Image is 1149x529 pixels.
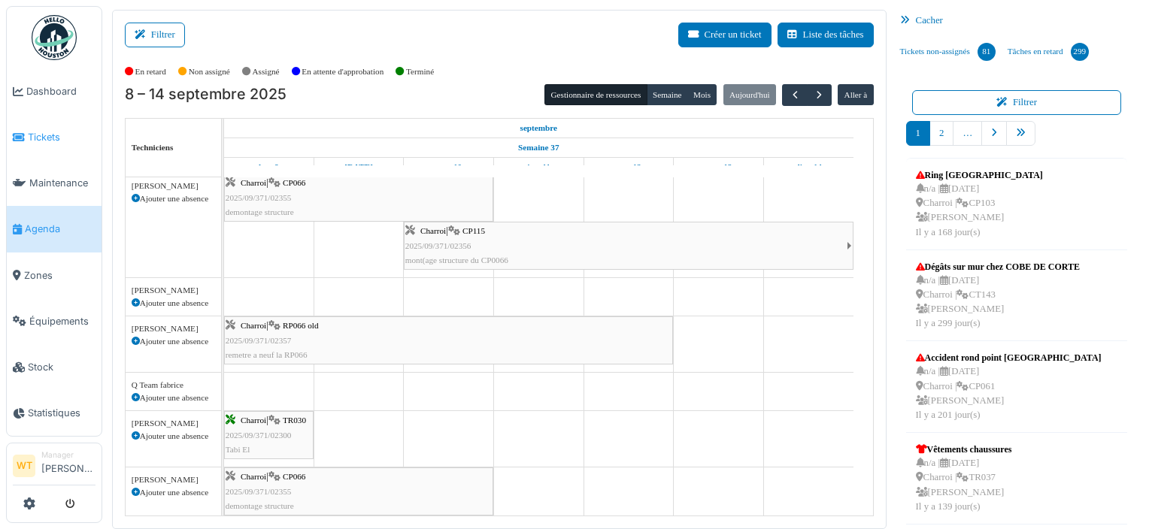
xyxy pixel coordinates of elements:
div: | [226,470,492,513]
label: Non assigné [189,65,230,78]
a: Tickets [7,114,102,160]
div: Ajouter une absence [132,297,215,310]
a: Dashboard [7,68,102,114]
div: Vêtements chaussures [916,443,1012,456]
button: Aller à [838,84,873,105]
label: Terminé [406,65,434,78]
div: Accident rond point [GEOGRAPHIC_DATA] [916,351,1102,364]
span: Charroi [241,416,266,425]
a: Équipements [7,298,102,344]
span: CP066 [283,472,305,481]
button: Filtrer [125,23,185,47]
a: Semaine 37 [514,138,562,157]
button: Créer un ticket [678,23,772,47]
div: Q Team fabrice [132,379,215,391]
span: mont(age structure du CP0066 [405,255,508,264]
label: En attente d'approbation [302,65,384,78]
span: Maintenance [29,176,95,190]
a: 1 [906,121,930,146]
div: Cacher [894,10,1140,32]
div: 299 [1071,43,1089,61]
label: Assigné [253,65,280,78]
span: 2025/09/371/02355 [226,487,292,496]
h2: 8 – 14 septembre 2025 [125,86,286,104]
div: Dégâts sur mur chez COBE DE CORTE [916,260,1080,274]
a: Statistiques [7,390,102,436]
a: WT Manager[PERSON_NAME] [13,449,95,485]
span: Charroi [241,472,266,481]
span: 2025/09/371/02300 [226,431,292,440]
span: RP066 old [283,321,319,330]
a: 11 septembre 2025 [523,158,554,177]
div: [PERSON_NAME] [132,322,215,335]
span: demontage structure [226,207,294,216]
span: demontage structure [226,501,294,510]
span: 2025/09/371/02357 [226,336,292,345]
div: [PERSON_NAME] [132,180,215,192]
span: 2025/09/371/02355 [226,193,292,202]
div: | [226,413,312,457]
span: Agenda [25,222,95,236]
a: Vêtements chaussures n/a |[DATE] Charroi |TR037 [PERSON_NAME]Il y a 139 jour(s) [912,439,1016,518]
button: Précédent [782,84,807,106]
span: Charroi [241,178,266,187]
div: Ajouter une absence [132,192,215,205]
div: [PERSON_NAME] [132,284,215,297]
a: Stock [7,344,102,390]
span: remetre a neuf la RP066 [226,350,308,359]
div: Ajouter une absence [132,391,215,404]
div: [PERSON_NAME] [132,417,215,430]
span: Techniciens [132,143,174,152]
span: Zones [24,268,95,283]
a: Accident rond point [GEOGRAPHIC_DATA] n/a |[DATE] Charroi |CP061 [PERSON_NAME]Il y a 201 jour(s) [912,347,1105,426]
span: Stock [28,360,95,374]
a: 9 septembre 2025 [341,158,377,177]
div: 81 [978,43,996,61]
a: Ring [GEOGRAPHIC_DATA] n/a |[DATE] Charroi |CP103 [PERSON_NAME]Il y a 168 jour(s) [912,165,1047,243]
div: n/a | [DATE] Charroi | TR037 [PERSON_NAME] Il y a 139 jour(s) [916,456,1012,514]
div: Ajouter une absence [132,335,215,348]
li: [PERSON_NAME] [41,449,95,482]
a: 13 septembre 2025 [701,158,735,177]
div: | [226,319,672,362]
a: Zones [7,252,102,298]
span: Statistiques [28,406,95,420]
span: CP115 [462,226,485,235]
span: TR030 [283,416,306,425]
div: Ajouter une absence [132,430,215,443]
a: Dégâts sur mur chez COBE DE CORTE n/a |[DATE] Charroi |CT143 [PERSON_NAME]Il y a 299 jour(s) [912,256,1084,335]
label: En retard [135,65,166,78]
a: Agenda [7,206,102,252]
div: n/a | [DATE] Charroi | CP061 [PERSON_NAME] Il y a 201 jour(s) [916,364,1102,422]
a: Tickets non-assignés [894,32,1002,72]
img: Badge_color-CXgf-gQk.svg [32,15,77,60]
div: Ring [GEOGRAPHIC_DATA] [916,168,1043,182]
button: Mois [687,84,717,105]
li: WT [13,455,35,477]
button: Suivant [807,84,832,106]
span: Équipements [29,314,95,328]
nav: pager [906,121,1128,158]
button: Filtrer [912,90,1122,115]
button: Aujourd'hui [723,84,776,105]
a: 2 [929,121,953,146]
button: Gestionnaire de ressources [544,84,647,105]
a: 8 septembre 2025 [255,158,283,177]
a: … [953,121,982,146]
div: Manager [41,449,95,461]
a: Maintenance [7,160,102,206]
div: | [405,224,847,268]
div: [PERSON_NAME] [132,473,215,486]
span: Dashboard [26,84,95,98]
span: Tickets [28,130,95,144]
a: 12 septembre 2025 [612,158,645,177]
button: Semaine [647,84,688,105]
span: Charroi [420,226,446,235]
div: n/a | [DATE] Charroi | CP103 [PERSON_NAME] Il y a 168 jour(s) [916,182,1043,240]
span: Tabi El [226,445,250,454]
a: 10 septembre 2025 [432,158,465,177]
span: CP066 [283,178,305,187]
button: Liste des tâches [778,23,874,47]
a: Tâches en retard [1002,32,1095,72]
